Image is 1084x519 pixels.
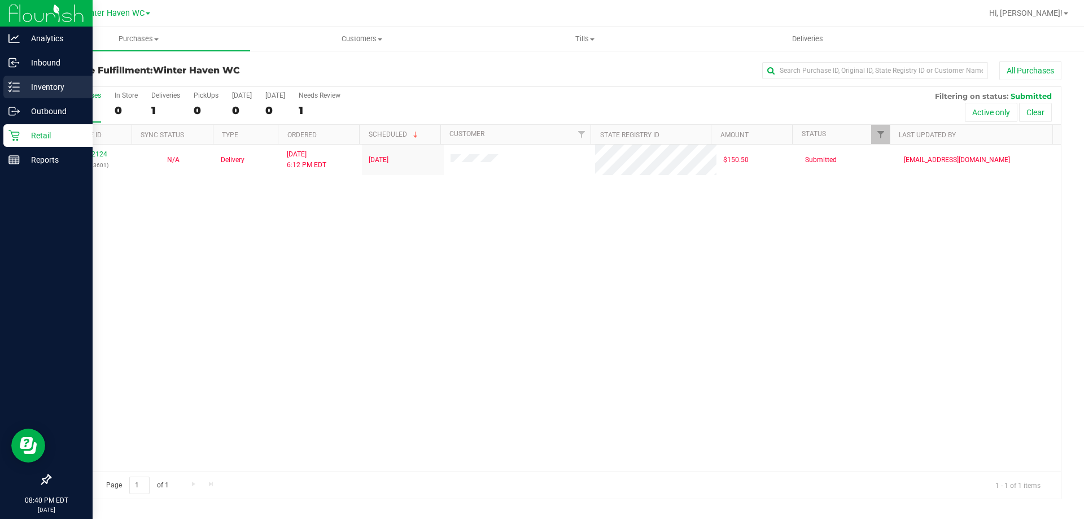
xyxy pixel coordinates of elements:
p: [DATE] [5,505,88,514]
a: Status [802,130,826,138]
div: In Store [115,91,138,99]
p: Outbound [20,104,88,118]
div: Needs Review [299,91,340,99]
span: Delivery [221,155,244,165]
a: 11982124 [76,150,107,158]
p: Analytics [20,32,88,45]
a: Filter [871,125,890,144]
span: Page of 1 [97,477,178,494]
div: [DATE] [265,91,285,99]
h3: Purchase Fulfillment: [50,66,387,76]
div: Deliveries [151,91,180,99]
inline-svg: Analytics [8,33,20,44]
span: [EMAIL_ADDRESS][DOMAIN_NAME] [904,155,1010,165]
inline-svg: Reports [8,154,20,165]
a: Deliveries [696,27,919,51]
span: Purchases [27,34,250,44]
p: Inbound [20,56,88,69]
span: Winter Haven WC [153,65,240,76]
inline-svg: Inbound [8,57,20,68]
span: Hi, [PERSON_NAME]! [989,8,1063,18]
div: PickUps [194,91,218,99]
div: 0 [265,104,285,117]
a: Scheduled [369,130,420,138]
input: 1 [129,477,150,494]
a: Filter [572,125,591,144]
span: Customers [251,34,473,44]
inline-svg: Retail [8,130,20,141]
span: Submitted [1011,91,1052,101]
div: 1 [299,104,340,117]
p: Retail [20,129,88,142]
span: [DATE] 6:12 PM EDT [287,149,326,171]
inline-svg: Inventory [8,81,20,93]
a: Customer [449,130,484,138]
button: All Purchases [999,61,1061,80]
span: 1 - 1 of 1 items [986,477,1050,494]
a: Sync Status [141,131,184,139]
a: Type [222,131,238,139]
div: 0 [194,104,218,117]
a: Purchases [27,27,250,51]
p: 08:40 PM EDT [5,495,88,505]
button: Clear [1019,103,1052,122]
span: $150.50 [723,155,749,165]
span: Filtering on status: [935,91,1008,101]
button: N/A [167,155,180,165]
div: 0 [115,104,138,117]
input: Search Purchase ID, Original ID, State Registry ID or Customer Name... [762,62,988,79]
div: 1 [151,104,180,117]
span: Winter Haven WC [80,8,145,18]
div: [DATE] [232,91,252,99]
iframe: Resource center [11,429,45,463]
p: Reports [20,153,88,167]
a: Customers [250,27,473,51]
a: Amount [720,131,749,139]
span: Tills [474,34,696,44]
span: Submitted [805,155,837,165]
div: 0 [232,104,252,117]
a: Ordered [287,131,317,139]
span: Deliveries [777,34,838,44]
a: Tills [473,27,696,51]
p: Inventory [20,80,88,94]
a: Last Updated By [899,131,956,139]
a: State Registry ID [600,131,659,139]
inline-svg: Outbound [8,106,20,117]
button: Active only [965,103,1017,122]
span: [DATE] [369,155,388,165]
span: Not Applicable [167,156,180,164]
